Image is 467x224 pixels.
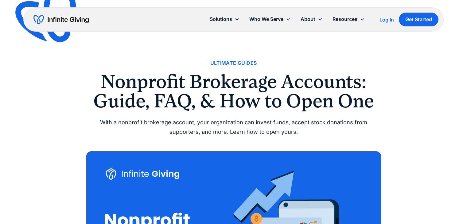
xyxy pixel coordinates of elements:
[86,118,381,137] div: With a nonprofit brokerage account, your organization can invest funds, accept stock donations fr...
[333,15,357,23] div: Resources
[328,13,370,26] div: Resources
[249,15,283,23] div: Who We Serve
[399,13,438,26] a: Get Started
[296,13,328,26] div: About
[379,17,394,22] div: Log In
[205,13,244,26] div: Solutions
[210,15,232,23] div: Solutions
[210,59,257,67] a: Ultimate Guides
[379,16,394,23] a: Log In
[86,72,381,110] h1: Nonprofit Brokerage Accounts: Guide, FAQ, & How to Open One
[244,13,296,26] div: Who We Serve
[301,15,315,23] div: About
[33,15,89,25] a: home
